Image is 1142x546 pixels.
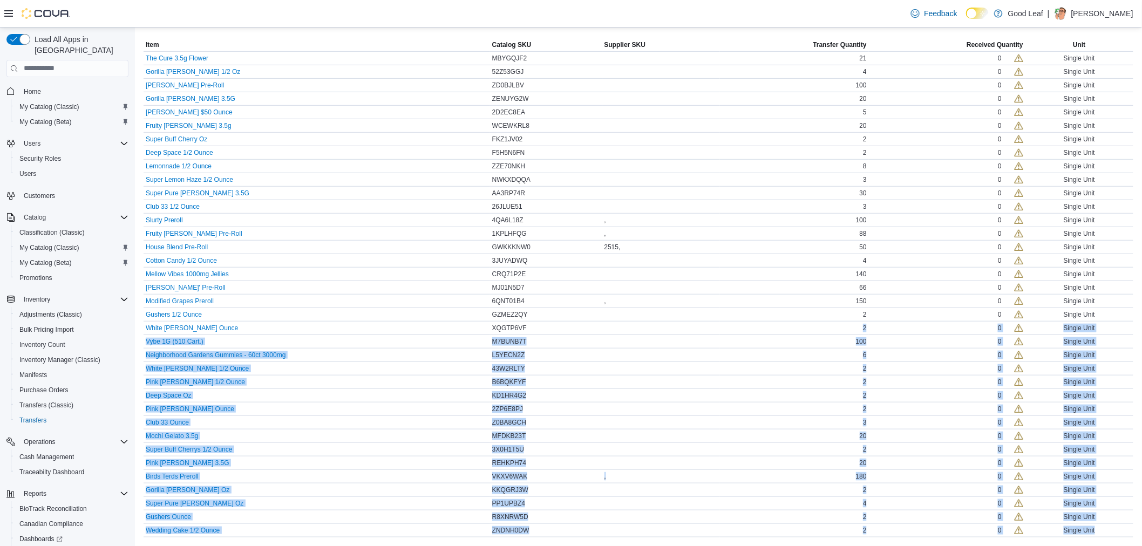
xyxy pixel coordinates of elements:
span: 21 [860,54,867,63]
span: Transfers [15,414,128,427]
span: Catalog [24,213,46,222]
a: Customers [19,189,59,202]
button: Fruity [PERSON_NAME] Pre-Roll [146,230,242,237]
a: Users [15,167,40,180]
button: House Blend Pre-Roll [146,243,208,251]
span: My Catalog (Beta) [19,118,72,126]
button: Deep Space 1/2 Ounce [146,149,213,156]
button: Purchase Orders [11,383,133,398]
img: Cova [22,8,70,19]
button: Super Pure [PERSON_NAME] Oz [146,500,243,507]
span: My Catalog (Classic) [15,100,128,113]
button: Bulk Pricing Import [11,322,133,337]
span: Manifests [15,368,128,381]
span: Manifests [19,371,47,379]
button: Gorilla [PERSON_NAME] Oz [146,486,229,494]
div: 0 [998,54,1002,63]
a: Manifests [15,368,51,381]
span: Adjustments (Classic) [19,310,82,319]
div: Single Unit [1025,106,1133,119]
span: M7BUNB7T [492,337,527,346]
span: BioTrack Reconciliation [15,502,128,515]
div: 0 [998,175,1002,184]
div: 0 [998,148,1002,157]
div: Single Unit [1025,470,1133,483]
span: 3X0H1T5U [492,445,524,454]
div: Single Unit [1025,227,1133,240]
span: WCEWKRL8 [492,121,529,130]
span: REHKPH74 [492,459,526,467]
span: My Catalog (Beta) [15,256,128,269]
span: 150 [856,297,867,305]
span: ZD0BJLBV [492,81,524,90]
button: Manifests [11,367,133,383]
div: 0 [998,432,1002,440]
button: Inventory Count [11,337,133,352]
input: Dark Mode [966,8,989,19]
span: Z0BA8GCH [492,418,526,427]
span: 52Z53GGJ [492,67,524,76]
button: Traceabilty Dashboard [11,465,133,480]
span: 50 [860,243,867,251]
a: Home [19,85,45,98]
div: Single Unit [1025,429,1133,442]
span: My Catalog (Classic) [19,103,79,111]
span: Reports [19,487,128,500]
button: Gushers Ounce [146,513,191,521]
span: Users [24,139,40,148]
button: Received Quantity [869,38,1025,51]
span: Traceabilty Dashboard [15,466,128,479]
div: Single Unit [1025,200,1133,213]
span: MBYGQJF2 [492,54,527,63]
p: Good Leaf [1008,7,1043,20]
span: 2 [863,378,867,386]
span: GWKKKNW0 [492,243,531,251]
span: My Catalog (Classic) [15,241,128,254]
span: Users [19,169,36,178]
span: Customers [24,192,55,200]
div: 0 [998,202,1002,211]
div: Single Unit [1025,146,1133,159]
span: Cash Management [19,453,74,461]
span: Reports [24,489,46,498]
span: 6 [863,351,867,359]
div: Single Unit [1025,456,1133,469]
a: Inventory Manager (Classic) [15,353,105,366]
span: , [604,297,606,305]
div: 0 [998,94,1002,103]
span: Operations [19,435,128,448]
span: Item [146,40,159,49]
span: XQGTP6VF [492,324,527,332]
span: ZZE70NKH [492,162,525,170]
button: Vybe 1G (510 Cart.) [146,338,203,345]
span: 66 [860,283,867,292]
div: 0 [998,108,1002,117]
span: Received Quantity [967,40,1023,49]
button: Operations [2,434,133,449]
a: Transfers (Classic) [15,399,78,412]
span: 3 [863,202,867,211]
span: 100 [856,216,867,224]
span: 20 [860,94,867,103]
button: Operations [19,435,60,448]
span: 4 [863,67,867,76]
div: Single Unit [1025,402,1133,415]
span: 100 [856,81,867,90]
span: Inventory Manager (Classic) [19,356,100,364]
span: NWKXDQQA [492,175,531,184]
button: Lemonnade 1/2 Ounce [146,162,212,170]
span: F5H5N6FN [492,148,525,157]
span: Unit [1073,40,1085,49]
button: Modified Grapes Preroll [146,297,214,305]
button: Club 33 Ounce [146,419,189,426]
span: Dashboards [15,533,128,545]
a: Cash Management [15,451,78,463]
a: Bulk Pricing Import [15,323,78,336]
button: Transfers [11,413,133,428]
a: Adjustments (Classic) [15,308,86,321]
span: 2ZP6E8PJ [492,405,523,413]
a: BioTrack Reconciliation [15,502,91,515]
div: 0 [998,216,1002,224]
button: Catalog [19,211,50,224]
span: AA3RP74R [492,189,525,197]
